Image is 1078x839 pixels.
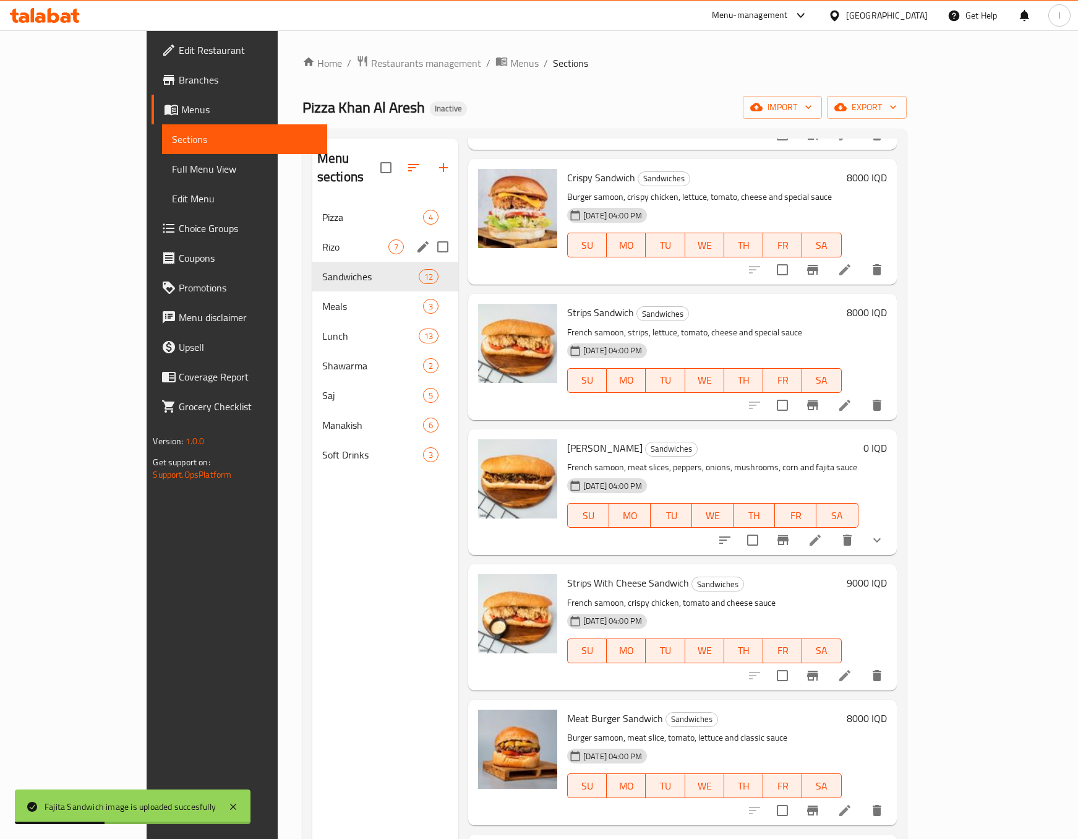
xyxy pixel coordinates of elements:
div: Saj5 [312,381,458,410]
p: Burger samoon, crispy chicken, lettuce, tomato, cheese and special sauce [567,189,842,205]
button: TH [724,639,763,663]
div: Sandwiches12 [312,262,458,291]
h6: 8000 IQD [847,169,887,186]
span: SU [573,777,602,795]
button: TH [724,773,763,798]
span: Sandwiches [646,442,697,456]
span: Shawarma [322,358,423,373]
span: 3 [424,301,438,312]
div: Inactive [430,101,467,116]
span: 13 [419,330,438,342]
span: Soft Drinks [322,447,423,462]
span: TU [651,642,680,660]
span: Saj [322,388,423,403]
span: Sandwiches [692,577,743,592]
span: [DATE] 04:00 PM [578,345,647,356]
span: TH [729,642,758,660]
span: SU [573,371,602,389]
div: Sandwiches [636,306,689,321]
a: Edit menu item [808,533,823,548]
a: Restaurants management [356,55,481,71]
button: TH [724,368,763,393]
button: TU [646,773,685,798]
a: Edit menu item [837,398,852,413]
button: MO [607,639,646,663]
span: [DATE] 04:00 PM [578,210,647,222]
span: Sandwiches [666,712,717,726]
span: Coupons [179,251,317,265]
p: French samoon, strips, lettuce, tomato, cheese and special sauce [567,325,842,340]
button: SA [802,233,841,257]
span: [DATE] 04:00 PM [578,480,647,492]
span: Menus [510,56,539,71]
span: [DATE] 04:00 PM [578,751,647,762]
span: Strips With Cheese Sandwich [567,574,689,592]
button: Branch-specific-item [798,255,828,285]
span: SU [573,642,602,660]
span: 7 [389,241,403,253]
div: Sandwiches [665,712,718,727]
button: FR [763,233,802,257]
button: FR [763,368,802,393]
nav: breadcrumb [302,55,907,71]
button: TU [646,639,685,663]
span: MO [614,507,646,525]
span: MO [612,642,641,660]
button: SU [567,773,607,798]
span: WE [697,507,729,525]
span: Select to update [740,527,766,553]
a: Coverage Report [152,362,327,392]
span: Promotions [179,280,317,295]
span: [PERSON_NAME] [567,439,643,457]
p: French samoon, meat slices, peppers, onions, mushrooms, corn and fajita sauce [567,460,858,475]
span: Sandwiches [322,269,419,284]
h6: 9000 IQD [847,574,887,592]
span: Select to update [769,798,795,824]
span: Sections [172,132,317,147]
span: TU [651,236,680,254]
button: MO [607,233,646,257]
span: Lunch [322,329,419,343]
nav: Menu sections [312,197,458,475]
div: Meals3 [312,291,458,321]
span: Meat Burger Sandwich [567,709,663,728]
a: Edit menu item [837,668,852,683]
div: Pizza [322,210,423,225]
span: Sandwiches [638,171,690,186]
h6: 8000 IQD [847,304,887,321]
span: WE [690,777,719,795]
span: Menu disclaimer [179,310,317,325]
span: 1.0.0 [186,433,205,449]
a: Menus [152,95,327,124]
span: Select to update [769,663,795,689]
button: WE [685,368,724,393]
span: l [1058,9,1060,22]
h6: 0 IQD [863,439,887,457]
span: Sandwiches [637,307,688,321]
button: SA [802,368,841,393]
button: Branch-specific-item [798,796,828,825]
span: Choice Groups [179,221,317,236]
button: FR [763,639,802,663]
span: WE [690,371,719,389]
span: FR [768,642,797,660]
span: 2 [424,360,438,372]
span: TH [729,371,758,389]
a: Support.OpsPlatform [153,467,231,483]
span: 6 [424,419,438,431]
button: edit [414,238,432,256]
h6: 8000 IQD [847,710,887,727]
span: Strips Sandwich [567,303,634,322]
button: Branch-specific-item [798,390,828,420]
button: SA [802,773,841,798]
span: FR [780,507,811,525]
span: Edit Restaurant [179,43,317,58]
span: Select to update [769,392,795,418]
button: MO [607,773,646,798]
span: Branches [179,72,317,87]
span: TH [738,507,770,525]
span: Manakish [322,418,423,432]
div: items [423,210,438,225]
div: Soft Drinks3 [312,440,458,470]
